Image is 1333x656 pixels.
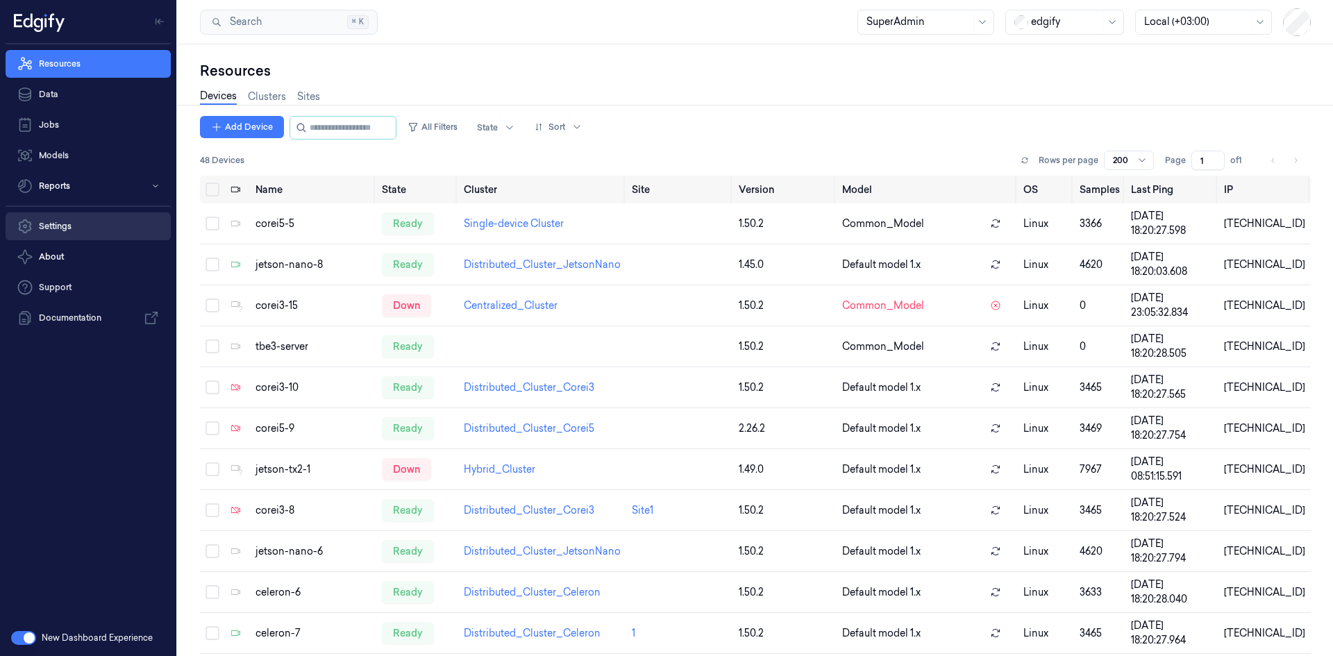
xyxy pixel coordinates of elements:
span: Search [224,15,262,29]
div: [TECHNICAL_ID] [1224,380,1305,395]
span: of 1 [1230,154,1252,167]
div: jetson-nano-8 [255,258,371,272]
a: Distributed_Cluster_JetsonNano [464,258,621,271]
p: Rows per page [1039,154,1098,167]
div: [DATE] 18:20:27.598 [1131,209,1213,238]
button: Select row [206,462,219,476]
div: 0 [1080,339,1120,354]
div: [DATE] 18:20:03.608 [1131,250,1213,279]
span: Page [1165,154,1186,167]
div: [TECHNICAL_ID] [1224,421,1305,436]
a: Single-device Cluster [464,217,564,230]
div: tbe3-server [255,339,371,354]
div: 1.45.0 [739,258,831,272]
p: linux [1023,503,1068,518]
button: Select row [206,626,219,640]
span: Default model 1.x [842,626,921,641]
div: 3366 [1080,217,1120,231]
a: Data [6,81,171,108]
th: Version [733,176,837,203]
button: All Filters [402,116,463,138]
button: Add Device [200,116,284,138]
div: ready [382,253,434,276]
a: 1 [632,627,635,639]
div: 1.50.2 [739,380,831,395]
p: linux [1023,544,1068,559]
div: 1.50.2 [739,585,831,600]
div: down [382,294,431,317]
div: [TECHNICAL_ID] [1224,544,1305,559]
div: corei5-9 [255,421,371,436]
div: 3465 [1080,503,1120,518]
div: celeron-6 [255,585,371,600]
a: Sites [297,90,320,104]
div: corei3-10 [255,380,371,395]
span: Default model 1.x [842,462,921,477]
th: OS [1018,176,1074,203]
div: corei5-5 [255,217,371,231]
div: 1.49.0 [739,462,831,477]
th: Cluster [458,176,626,203]
a: Jobs [6,111,171,139]
div: 4620 [1080,258,1120,272]
span: Default model 1.x [842,585,921,600]
div: 0 [1080,298,1120,313]
th: Model [837,176,1018,203]
th: State [376,176,458,203]
div: [TECHNICAL_ID] [1224,503,1305,518]
div: [DATE] 18:20:27.794 [1131,537,1213,566]
div: [DATE] 18:20:27.565 [1131,373,1213,402]
button: Select row [206,544,219,558]
span: Default model 1.x [842,544,921,559]
nav: pagination [1264,151,1305,170]
p: linux [1023,462,1068,477]
div: ready [382,417,434,439]
p: linux [1023,258,1068,272]
div: 7967 [1080,462,1120,477]
a: Devices [200,89,237,105]
button: Reports [6,172,171,200]
a: Distributed_Cluster_JetsonNano [464,545,621,557]
div: [TECHNICAL_ID] [1224,339,1305,354]
div: [DATE] 18:20:27.754 [1131,414,1213,443]
div: 3469 [1080,421,1120,436]
button: Select row [206,217,219,230]
button: About [6,243,171,271]
div: 3465 [1080,380,1120,395]
div: down [382,458,431,480]
th: Name [250,176,376,203]
button: Select row [206,503,219,517]
div: celeron-7 [255,626,371,641]
div: 3465 [1080,626,1120,641]
div: [DATE] 18:20:28.040 [1131,578,1213,607]
th: IP [1218,176,1311,203]
div: Resources [200,61,1311,81]
div: [TECHNICAL_ID] [1224,462,1305,477]
div: 1.50.2 [739,503,831,518]
div: ready [382,499,434,521]
div: ready [382,622,434,644]
div: 2.26.2 [739,421,831,436]
button: Select row [206,585,219,599]
span: Common_Model [842,298,924,313]
div: [DATE] 18:20:28.505 [1131,332,1213,361]
div: ready [382,212,434,235]
div: [DATE] 18:20:27.524 [1131,496,1213,525]
span: Default model 1.x [842,421,921,436]
a: Distributed_Cluster_Celeron [464,627,601,639]
button: Search⌘K [200,10,378,35]
div: [TECHNICAL_ID] [1224,298,1305,313]
a: Documentation [6,304,171,332]
p: linux [1023,585,1068,600]
div: 1.50.2 [739,544,831,559]
a: Hybrid_Cluster [464,463,535,476]
a: Site1 [632,504,653,516]
button: Select row [206,339,219,353]
th: Site [626,176,733,203]
div: ready [382,540,434,562]
div: 1.50.2 [739,298,831,313]
button: Select all [206,183,219,196]
p: linux [1023,298,1068,313]
div: [DATE] 23:05:32.834 [1131,291,1213,320]
div: [DATE] 08:51:15.591 [1131,455,1213,484]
